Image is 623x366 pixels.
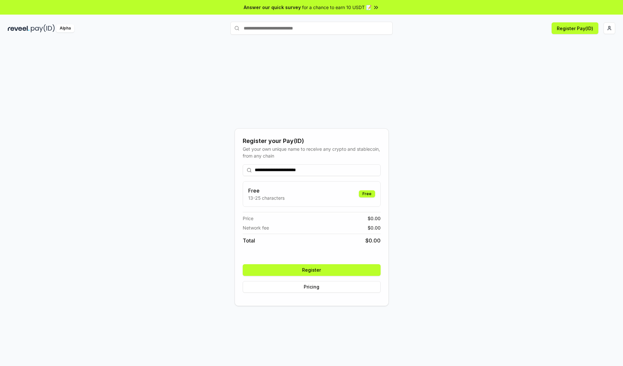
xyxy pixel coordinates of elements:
[243,281,381,293] button: Pricing
[552,22,598,34] button: Register Pay(ID)
[243,224,269,231] span: Network fee
[368,224,381,231] span: $ 0.00
[248,195,285,201] p: 13-25 characters
[302,4,372,11] span: for a chance to earn 10 USDT 📝
[243,136,381,146] div: Register your Pay(ID)
[243,237,255,244] span: Total
[359,190,375,197] div: Free
[244,4,301,11] span: Answer our quick survey
[368,215,381,222] span: $ 0.00
[31,24,55,32] img: pay_id
[248,187,285,195] h3: Free
[243,215,253,222] span: Price
[243,264,381,276] button: Register
[243,146,381,159] div: Get your own unique name to receive any crypto and stablecoin, from any chain
[56,24,74,32] div: Alpha
[8,24,30,32] img: reveel_dark
[365,237,381,244] span: $ 0.00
